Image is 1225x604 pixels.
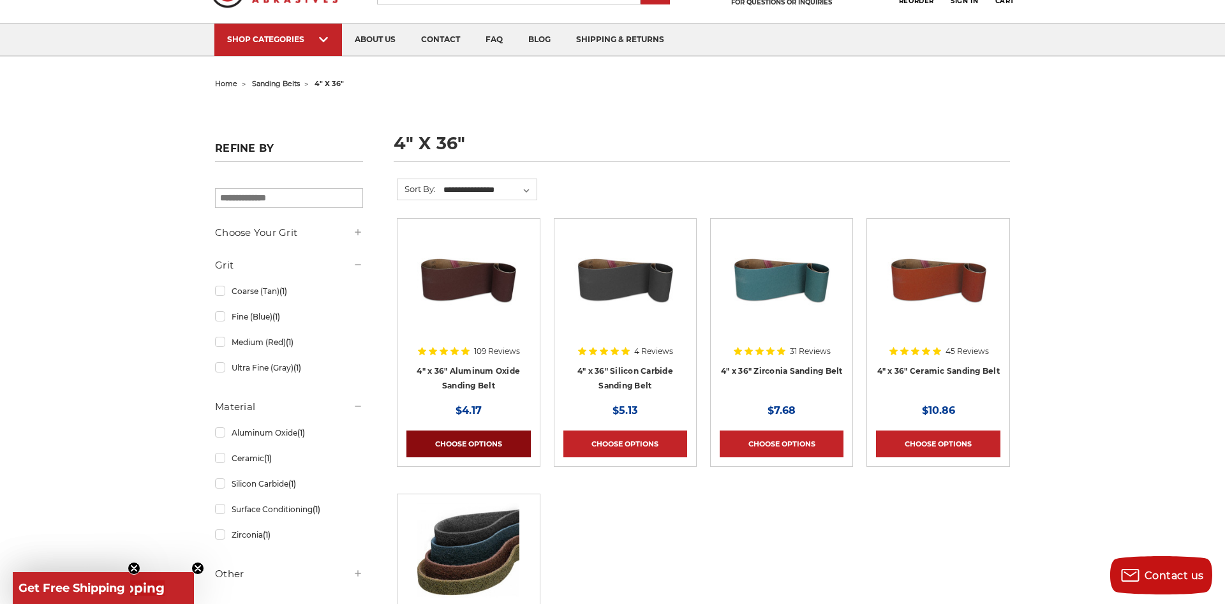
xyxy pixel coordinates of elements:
[473,24,516,56] a: faq
[922,404,955,416] span: $10.86
[406,228,530,351] a: 4" x 36" Aluminum Oxide Sanding Belt
[19,581,125,595] span: Get Free Shipping
[263,530,271,540] span: (1)
[721,366,843,376] a: 4" x 36" Zirconia Sanding Belt
[563,228,687,351] a: 4" x 36" Silicon Carbide File Belt
[1110,556,1212,594] button: Contact us
[877,366,1000,376] a: 4" x 36" Ceramic Sanding Belt
[563,431,687,457] a: Choose Options
[634,348,673,355] span: 4 Reviews
[215,524,363,546] a: Zirconia
[215,280,363,302] a: Coarse (Tan)
[191,562,204,575] button: Close teaser
[215,357,363,379] a: Ultra Fine (Gray)
[408,24,473,56] a: contact
[612,404,637,416] span: $5.13
[297,428,305,438] span: (1)
[215,566,363,582] h5: Other
[731,228,833,330] img: 4" x 36" Zirconia Sanding Belt
[577,366,673,390] a: 4" x 36" Silicon Carbide Sanding Belt
[252,79,300,88] a: sanding belts
[563,24,677,56] a: shipping & returns
[215,422,363,444] a: Aluminum Oxide
[720,228,843,351] a: 4" x 36" Zirconia Sanding Belt
[417,228,519,330] img: 4" x 36" Aluminum Oxide Sanding Belt
[215,399,363,415] h5: Material
[286,337,293,347] span: (1)
[128,562,140,575] button: Close teaser
[456,404,482,416] span: $4.17
[13,572,130,604] div: Get Free ShippingClose teaser
[946,348,989,355] span: 45 Reviews
[215,142,363,162] h5: Refine by
[876,431,1000,457] a: Choose Options
[315,79,344,88] span: 4" x 36"
[394,135,1010,162] h1: 4" x 36"
[313,505,320,514] span: (1)
[288,479,296,489] span: (1)
[215,225,363,240] h5: Choose Your Grit
[516,24,563,56] a: blog
[215,331,363,353] a: Medium (Red)
[215,258,363,273] h5: Grit
[574,228,676,330] img: 4" x 36" Silicon Carbide File Belt
[293,363,301,372] span: (1)
[215,498,363,520] a: Surface Conditioning
[790,348,831,355] span: 31 Reviews
[720,431,843,457] a: Choose Options
[227,34,329,44] div: SHOP CATEGORIES
[417,366,520,390] a: 4" x 36" Aluminum Oxide Sanding Belt
[272,312,280,321] span: (1)
[279,286,287,296] span: (1)
[215,79,237,88] a: home
[264,453,272,463] span: (1)
[442,180,537,200] select: Sort By:
[768,404,796,416] span: $7.68
[406,431,530,457] a: Choose Options
[887,228,990,330] img: 4" x 36" Ceramic Sanding Belt
[215,306,363,328] a: Fine (Blue)
[215,473,363,495] a: Silicon Carbide
[876,228,1000,351] a: 4" x 36" Ceramic Sanding Belt
[342,24,408,56] a: about us
[13,572,194,604] div: Get Free ShippingClose teaser
[1145,570,1204,582] span: Contact us
[474,348,520,355] span: 109 Reviews
[215,447,363,469] a: Ceramic
[397,179,436,198] label: Sort By:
